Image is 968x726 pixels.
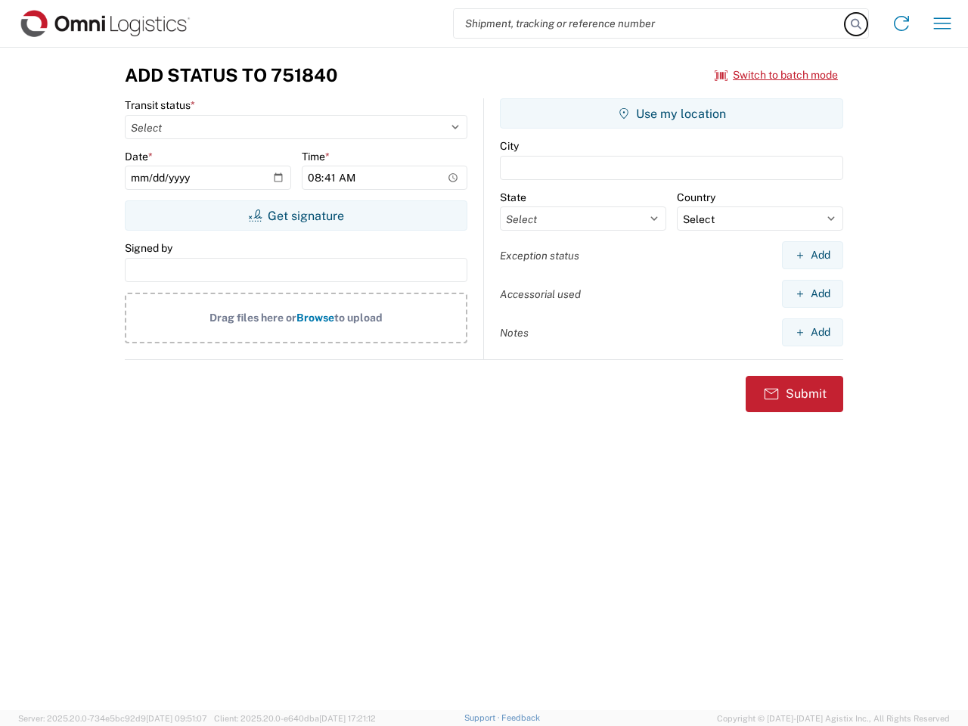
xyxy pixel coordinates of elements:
[782,280,843,308] button: Add
[214,714,376,723] span: Client: 2025.20.0-e640dba
[125,150,153,163] label: Date
[500,326,529,340] label: Notes
[302,150,330,163] label: Time
[500,249,579,262] label: Exception status
[500,98,843,129] button: Use my location
[146,714,207,723] span: [DATE] 09:51:07
[454,9,845,38] input: Shipment, tracking or reference number
[782,318,843,346] button: Add
[782,241,843,269] button: Add
[677,191,715,204] label: Country
[18,714,207,723] span: Server: 2025.20.0-734e5bc92d9
[500,287,581,301] label: Accessorial used
[500,191,526,204] label: State
[319,714,376,723] span: [DATE] 17:21:12
[334,312,383,324] span: to upload
[296,312,334,324] span: Browse
[717,712,950,725] span: Copyright © [DATE]-[DATE] Agistix Inc., All Rights Reserved
[500,139,519,153] label: City
[125,241,172,255] label: Signed by
[125,98,195,112] label: Transit status
[125,64,337,86] h3: Add Status to 751840
[715,63,838,88] button: Switch to batch mode
[464,713,502,722] a: Support
[501,713,540,722] a: Feedback
[746,376,843,412] button: Submit
[209,312,296,324] span: Drag files here or
[125,200,467,231] button: Get signature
